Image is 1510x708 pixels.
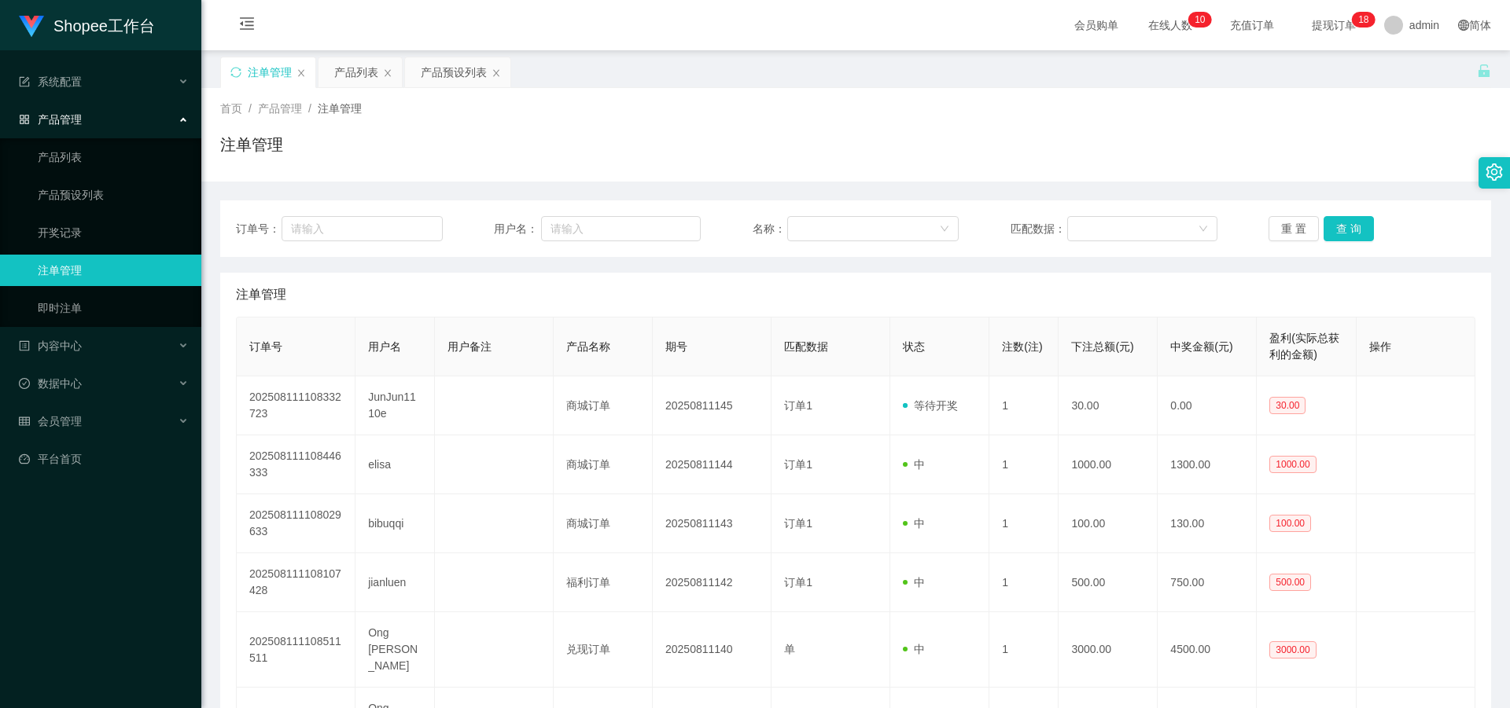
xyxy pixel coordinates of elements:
[19,76,30,87] i: 图标: form
[1140,20,1200,31] span: 在线人数
[1486,163,1503,181] i: 图标: setting
[903,399,958,412] span: 等待开奖
[421,57,487,87] div: 产品预设列表
[753,221,787,237] span: 名称：
[903,340,925,353] span: 状态
[1002,340,1042,353] span: 注数(注)
[236,285,286,304] span: 注单管理
[230,67,241,78] i: 图标: sync
[355,435,435,494] td: elisa
[249,340,282,353] span: 订单号
[19,416,30,427] i: 图标: table
[492,68,501,78] i: 图标: close
[38,179,189,211] a: 产品预设列表
[1269,515,1311,532] span: 100.00
[1324,216,1374,241] button: 查 询
[1458,20,1469,31] i: 图标: global
[19,19,155,31] a: Shopee工作台
[1269,641,1316,658] span: 3000.00
[784,340,828,353] span: 匹配数据
[566,340,610,353] span: 产品名称
[19,114,30,125] i: 图标: appstore-o
[38,217,189,248] a: 开奖记录
[355,553,435,612] td: jianluen
[784,576,812,589] span: 订单1
[318,102,362,115] span: 注单管理
[38,292,189,324] a: 即时注单
[355,612,435,688] td: Ong [PERSON_NAME]
[355,494,435,553] td: bibuqqi
[296,68,306,78] i: 图标: close
[653,612,772,688] td: 20250811140
[1269,574,1311,591] span: 500.00
[236,221,282,237] span: 订单号：
[989,494,1059,553] td: 1
[248,57,292,87] div: 注单管理
[940,224,949,235] i: 图标: down
[19,75,82,88] span: 系统配置
[220,1,274,51] i: 图标: menu-fold
[38,141,189,173] a: 产品列表
[237,376,355,435] td: 202508111108332723
[1352,12,1375,28] sup: 18
[1158,612,1257,688] td: 4500.00
[1477,64,1491,78] i: 图标: unlock
[1071,340,1133,353] span: 下注总额(元)
[989,435,1059,494] td: 1
[903,458,925,471] span: 中
[220,133,283,156] h1: 注单管理
[653,553,772,612] td: 20250811142
[237,612,355,688] td: 202508111108511511
[1158,553,1257,612] td: 750.00
[653,376,772,435] td: 20250811145
[1011,221,1067,237] span: 匹配数据：
[334,57,378,87] div: 产品列表
[1059,494,1158,553] td: 100.00
[653,435,772,494] td: 20250811144
[1059,612,1158,688] td: 3000.00
[903,576,925,589] span: 中
[19,339,82,352] span: 内容中心
[1195,12,1200,28] p: 1
[237,553,355,612] td: 202508111108107428
[355,376,435,435] td: JunJun1110e
[989,376,1059,435] td: 1
[554,612,653,688] td: 兑现订单
[1269,397,1306,414] span: 30.00
[653,494,772,553] td: 20250811143
[19,16,44,38] img: logo.9652507e.png
[903,643,925,655] span: 中
[1304,20,1364,31] span: 提现订单
[541,216,701,241] input: 请输入
[1158,494,1257,553] td: 130.00
[19,443,189,475] a: 图标: dashboard平台首页
[1059,435,1158,494] td: 1000.00
[258,102,302,115] span: 产品管理
[1364,12,1369,28] p: 8
[308,102,311,115] span: /
[19,378,30,389] i: 图标: check-circle-o
[554,376,653,435] td: 商城订单
[1269,216,1319,241] button: 重 置
[383,68,392,78] i: 图标: close
[249,102,252,115] span: /
[784,517,812,530] span: 订单1
[989,612,1059,688] td: 1
[989,553,1059,612] td: 1
[494,221,541,237] span: 用户名：
[1170,340,1232,353] span: 中奖金额(元)
[368,340,401,353] span: 用户名
[554,435,653,494] td: 商城订单
[282,216,442,241] input: 请输入
[1269,456,1316,473] span: 1000.00
[903,517,925,530] span: 中
[554,494,653,553] td: 商城订单
[784,399,812,412] span: 订单1
[1158,376,1257,435] td: 0.00
[19,415,82,427] span: 会员管理
[665,340,687,353] span: 期号
[1200,12,1206,28] p: 0
[1059,376,1158,435] td: 30.00
[1222,20,1282,31] span: 充值订单
[237,435,355,494] td: 202508111108446333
